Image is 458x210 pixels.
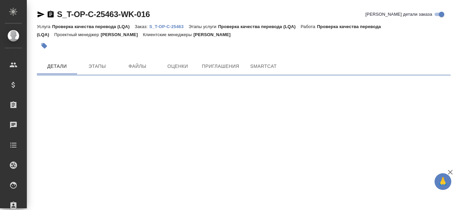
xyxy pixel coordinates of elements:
[143,32,193,37] p: Клиентские менеджеры
[301,24,317,29] p: Работа
[365,11,432,18] span: [PERSON_NAME] детали заказа
[202,62,239,71] span: Приглашения
[81,62,113,71] span: Этапы
[37,24,52,29] p: Услуга
[218,24,300,29] p: Проверка качества перевода (LQA)
[47,10,55,18] button: Скопировать ссылку
[149,23,188,29] a: S_T-OP-C-25463
[149,24,188,29] p: S_T-OP-C-25463
[52,24,134,29] p: Проверка качества перевода (LQA)
[57,10,150,19] a: S_T-OP-C-25463-WK-016
[437,175,449,189] span: 🙏
[162,62,194,71] span: Оценки
[37,10,45,18] button: Скопировать ссылку для ЯМессенджера
[54,32,101,37] p: Проектный менеджер
[121,62,154,71] span: Файлы
[193,32,236,37] p: [PERSON_NAME]
[135,24,149,29] p: Заказ:
[101,32,143,37] p: [PERSON_NAME]
[37,38,52,53] button: Добавить тэг
[189,24,218,29] p: Этапы услуги
[41,62,73,71] span: Детали
[247,62,280,71] span: SmartCat
[435,173,451,190] button: 🙏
